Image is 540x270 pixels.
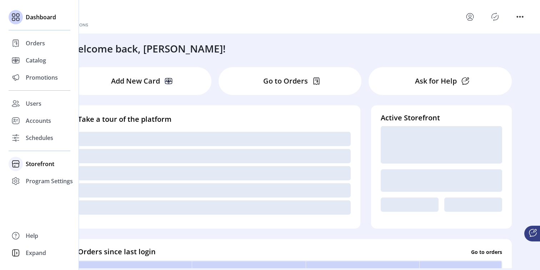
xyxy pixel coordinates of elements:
h4: Active Storefront [381,112,502,123]
button: Publisher Panel [489,11,501,22]
button: menu [464,11,476,22]
button: menu [514,11,526,22]
span: Expand [26,249,46,257]
p: Add New Card [111,76,160,86]
span: Users [26,99,41,108]
span: Promotions [26,73,58,82]
span: Program Settings [26,177,73,185]
p: Go to orders [471,248,502,255]
span: Orders [26,39,45,47]
h3: Welcome back, [PERSON_NAME]! [69,41,226,56]
span: Storefront [26,160,54,168]
h4: Orders since last login [78,246,156,257]
span: Dashboard [26,13,56,21]
span: Catalog [26,56,46,65]
span: Help [26,231,38,240]
p: Ask for Help [415,76,457,86]
span: Schedules [26,134,53,142]
p: Go to Orders [263,76,308,86]
span: Accounts [26,116,51,125]
h4: Take a tour of the platform [78,114,351,125]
